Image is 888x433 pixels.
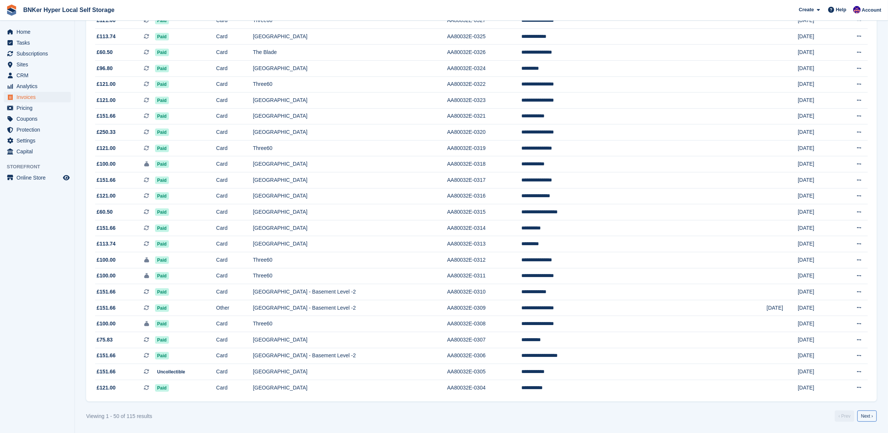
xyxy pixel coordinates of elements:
[833,411,878,422] nav: Pages
[6,4,17,16] img: stora-icon-8386f47178a22dfd0bd8f6a31ec36ba5ce8667c1dd55bd0f319d3a0aa187defe.svg
[97,304,116,312] span: £151.66
[447,108,522,124] td: AA80032E-0321
[155,17,169,24] span: Paid
[447,300,522,316] td: AA80032E-0309
[253,332,447,348] td: [GEOGRAPHIC_DATA]
[155,33,169,40] span: Paid
[798,268,838,284] td: [DATE]
[798,108,838,124] td: [DATE]
[155,240,169,248] span: Paid
[447,252,522,268] td: AA80032E-0312
[97,224,116,232] span: £151.66
[798,93,838,109] td: [DATE]
[253,284,447,300] td: [GEOGRAPHIC_DATA] - Basement Level -2
[16,59,61,70] span: Sites
[447,348,522,364] td: AA80032E-0306
[447,172,522,189] td: AA80032E-0317
[216,76,253,93] td: Card
[97,384,116,392] span: £121.00
[253,300,447,316] td: [GEOGRAPHIC_DATA] - Basement Level -2
[216,13,253,29] td: Card
[253,45,447,61] td: The Blade
[155,256,169,264] span: Paid
[447,124,522,141] td: AA80032E-0320
[4,59,71,70] a: menu
[97,288,116,296] span: £151.66
[836,6,846,13] span: Help
[798,76,838,93] td: [DATE]
[447,13,522,29] td: AA80032E-0327
[447,28,522,45] td: AA80032E-0325
[798,220,838,236] td: [DATE]
[253,172,447,189] td: [GEOGRAPHIC_DATA]
[216,364,253,380] td: Card
[798,45,838,61] td: [DATE]
[97,144,116,152] span: £121.00
[4,81,71,91] a: menu
[798,172,838,189] td: [DATE]
[97,33,116,40] span: £113.74
[155,304,169,312] span: Paid
[798,332,838,348] td: [DATE]
[253,268,447,284] td: Three60
[253,316,447,332] td: Three60
[16,37,61,48] span: Tasks
[16,70,61,81] span: CRM
[16,172,61,183] span: Online Store
[4,146,71,157] a: menu
[862,6,881,14] span: Account
[155,81,169,88] span: Paid
[155,97,169,104] span: Paid
[447,93,522,109] td: AA80032E-0323
[216,332,253,348] td: Card
[253,380,447,396] td: [GEOGRAPHIC_DATA]
[16,103,61,113] span: Pricing
[216,284,253,300] td: Card
[16,81,61,91] span: Analytics
[155,49,169,56] span: Paid
[447,60,522,76] td: AA80032E-0324
[216,220,253,236] td: Card
[4,172,71,183] a: menu
[447,364,522,380] td: AA80032E-0305
[798,28,838,45] td: [DATE]
[216,236,253,252] td: Card
[798,252,838,268] td: [DATE]
[253,140,447,156] td: Three60
[216,172,253,189] td: Card
[16,27,61,37] span: Home
[155,65,169,72] span: Paid
[253,28,447,45] td: [GEOGRAPHIC_DATA]
[447,316,522,332] td: AA80032E-0308
[253,348,447,364] td: [GEOGRAPHIC_DATA] - Basement Level -2
[447,188,522,204] td: AA80032E-0316
[97,112,116,120] span: £151.66
[86,412,152,420] div: Viewing 1 - 50 of 115 results
[835,411,854,422] a: Previous
[155,352,169,360] span: Paid
[97,352,116,360] span: £151.66
[155,177,169,184] span: Paid
[4,103,71,113] a: menu
[7,163,75,171] span: Storefront
[253,236,447,252] td: [GEOGRAPHIC_DATA]
[216,316,253,332] td: Card
[447,236,522,252] td: AA80032E-0313
[253,220,447,236] td: [GEOGRAPHIC_DATA]
[216,156,253,172] td: Card
[253,108,447,124] td: [GEOGRAPHIC_DATA]
[799,6,814,13] span: Create
[4,48,71,59] a: menu
[216,140,253,156] td: Card
[97,176,116,184] span: £151.66
[253,364,447,380] td: [GEOGRAPHIC_DATA]
[253,60,447,76] td: [GEOGRAPHIC_DATA]
[253,252,447,268] td: Three60
[4,114,71,124] a: menu
[216,300,253,316] td: Other
[155,384,169,392] span: Paid
[4,70,71,81] a: menu
[798,380,838,396] td: [DATE]
[97,368,116,376] span: £151.66
[253,204,447,220] td: [GEOGRAPHIC_DATA]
